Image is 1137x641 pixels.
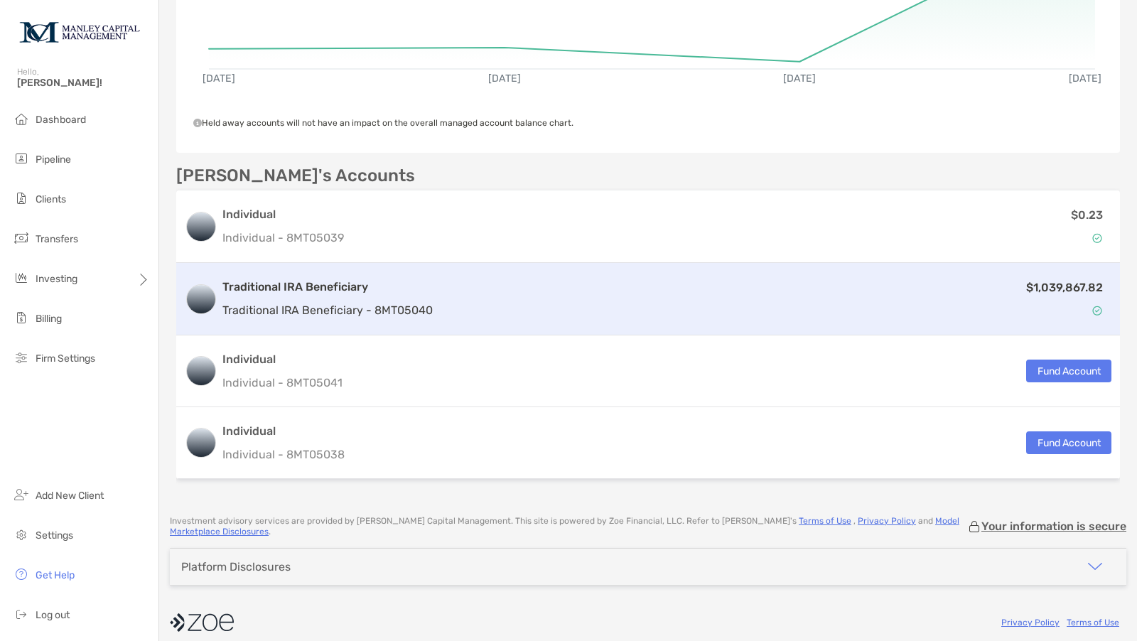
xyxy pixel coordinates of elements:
text: [DATE] [1069,72,1101,85]
span: Transfers [36,233,78,245]
span: Log out [36,609,70,621]
text: [DATE] [488,72,521,85]
p: Traditional IRA Beneficiary - 8MT05040 [222,301,433,319]
span: [PERSON_NAME]! [17,77,150,89]
p: Individual - 8MT05041 [222,374,343,392]
span: Pipeline [36,153,71,166]
a: Terms of Use [1067,618,1119,627]
p: $1,039,867.82 [1026,279,1103,296]
img: logo account [187,429,215,457]
img: investing icon [13,269,30,286]
text: [DATE] [203,72,235,85]
h3: Individual [222,206,344,223]
img: get-help icon [13,566,30,583]
button: Fund Account [1026,431,1111,454]
p: $0.23 [1071,206,1103,224]
a: Privacy Policy [1001,618,1060,627]
img: Zoe Logo [17,6,141,57]
div: Platform Disclosures [181,560,291,573]
p: Individual - 8MT05039 [222,229,344,247]
img: transfers icon [13,230,30,247]
img: icon arrow [1087,558,1104,575]
img: Account Status icon [1092,306,1102,316]
img: logout icon [13,605,30,623]
span: Settings [36,529,73,542]
img: dashboard icon [13,110,30,127]
span: Billing [36,313,62,325]
img: settings icon [13,526,30,543]
a: Terms of Use [799,516,851,526]
img: pipeline icon [13,150,30,167]
p: Individual - 8MT05038 [222,446,345,463]
img: add_new_client icon [13,486,30,503]
p: Investment advisory services are provided by [PERSON_NAME] Capital Management . This site is powe... [170,516,967,537]
img: logo account [187,285,215,313]
button: Fund Account [1026,360,1111,382]
img: company logo [170,607,234,639]
span: Clients [36,193,66,205]
h3: Individual [222,423,345,440]
span: Get Help [36,569,75,581]
a: Privacy Policy [858,516,916,526]
p: [PERSON_NAME]'s Accounts [176,167,415,185]
img: logo account [187,357,215,385]
a: Model Marketplace Disclosures [170,516,959,537]
img: logo account [187,212,215,241]
img: firm-settings icon [13,349,30,366]
img: billing icon [13,309,30,326]
h3: Traditional IRA Beneficiary [222,279,433,296]
img: Account Status icon [1092,233,1102,243]
p: Your information is secure [981,519,1126,533]
img: clients icon [13,190,30,207]
span: Held away accounts will not have an impact on the overall managed account balance chart. [193,118,573,128]
span: Investing [36,273,77,285]
span: Dashboard [36,114,86,126]
span: Firm Settings [36,352,95,365]
span: Add New Client [36,490,104,502]
h3: Individual [222,351,343,368]
text: [DATE] [783,72,816,85]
